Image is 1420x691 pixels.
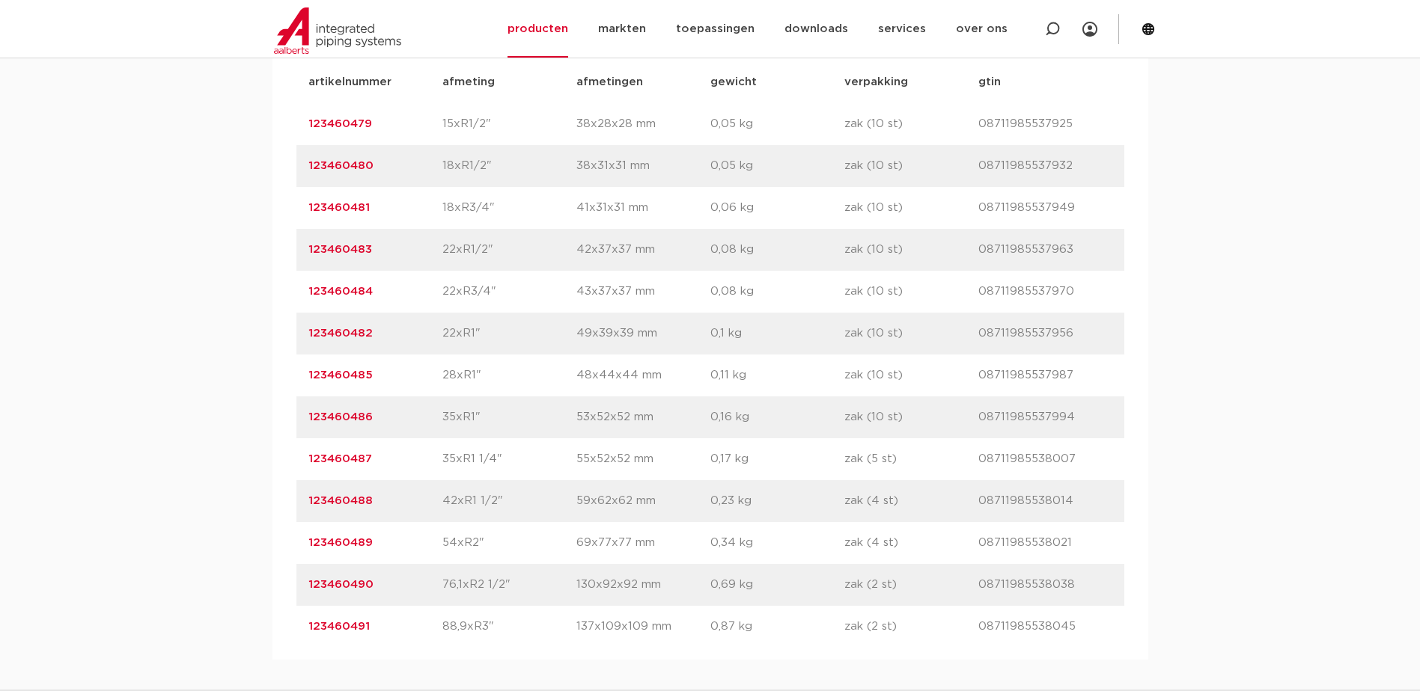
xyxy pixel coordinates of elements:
a: 123460483 [308,244,372,255]
a: 123460491 [308,621,370,632]
p: 08711985538021 [978,534,1112,552]
p: artikelnummer [308,73,442,91]
p: gewicht [710,73,844,91]
p: 08711985538007 [978,450,1112,468]
a: 123460489 [308,537,373,548]
p: 08711985537987 [978,366,1112,384]
p: 0,1 kg [710,325,844,343]
p: 35xR1 1/4" [442,450,576,468]
a: 123460488 [308,495,373,506]
p: 08711985537932 [978,157,1112,175]
a: 123460486 [308,411,373,423]
p: zak (10 st) [844,408,978,426]
p: 0,23 kg [710,492,844,510]
p: zak (10 st) [844,366,978,384]
p: zak (10 st) [844,115,978,133]
p: zak (4 st) [844,492,978,510]
p: zak (10 st) [844,199,978,217]
p: verpakking [844,73,978,91]
p: 22xR1/2" [442,241,576,259]
p: 15xR1/2" [442,115,576,133]
p: 18xR1/2" [442,157,576,175]
a: 123460481 [308,202,370,213]
p: 0,06 kg [710,199,844,217]
p: 54xR2" [442,534,576,552]
a: 123460487 [308,453,372,464]
p: 42x37x37 mm [576,241,710,259]
p: 0,16 kg [710,408,844,426]
a: 123460482 [308,328,373,339]
p: 08711985538014 [978,492,1112,510]
p: 55x52x52 mm [576,450,710,468]
p: 41x31x31 mm [576,199,710,217]
p: 88,9xR3" [442,618,576,636]
p: 49x39x39 mm [576,325,710,343]
a: 123460490 [308,579,374,590]
p: 08711985537956 [978,325,1112,343]
p: gtin [978,73,1112,91]
p: 22xR3/4" [442,283,576,301]
p: 08711985537925 [978,115,1112,133]
p: 08711985538038 [978,576,1112,594]
p: zak (5 st) [844,450,978,468]
p: 35xR1" [442,408,576,426]
p: 0,05 kg [710,157,844,175]
a: 123460479 [308,118,372,129]
p: 59x62x62 mm [576,492,710,510]
p: 42xR1 1/2" [442,492,576,510]
p: zak (10 st) [844,241,978,259]
p: 28xR1" [442,366,576,384]
p: 0,69 kg [710,576,844,594]
p: 0,17 kg [710,450,844,468]
p: 130x92x92 mm [576,576,710,594]
p: 0,87 kg [710,618,844,636]
p: 0,34 kg [710,534,844,552]
p: 0,08 kg [710,241,844,259]
p: 08711985538045 [978,618,1112,636]
p: zak (2 st) [844,576,978,594]
p: 76,1xR2 1/2" [442,576,576,594]
p: afmetingen [576,73,710,91]
p: 38x28x28 mm [576,115,710,133]
p: 08711985537949 [978,199,1112,217]
p: 0,08 kg [710,283,844,301]
p: 22xR1" [442,325,576,343]
p: 0,05 kg [710,115,844,133]
p: zak (10 st) [844,325,978,343]
p: 137x109x109 mm [576,618,710,636]
a: 123460480 [308,160,374,171]
p: zak (2 st) [844,618,978,636]
a: 123460484 [308,286,373,297]
p: zak (4 st) [844,534,978,552]
p: afmeting [442,73,576,91]
p: 08711985537963 [978,241,1112,259]
p: 53x52x52 mm [576,408,710,426]
p: zak (10 st) [844,283,978,301]
p: 18xR3/4" [442,199,576,217]
p: 48x44x44 mm [576,366,710,384]
p: 0,11 kg [710,366,844,384]
p: 08711985537994 [978,408,1112,426]
p: 08711985537970 [978,283,1112,301]
p: 69x77x77 mm [576,534,710,552]
p: 43x37x37 mm [576,283,710,301]
p: zak (10 st) [844,157,978,175]
a: 123460485 [308,369,373,381]
p: 38x31x31 mm [576,157,710,175]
